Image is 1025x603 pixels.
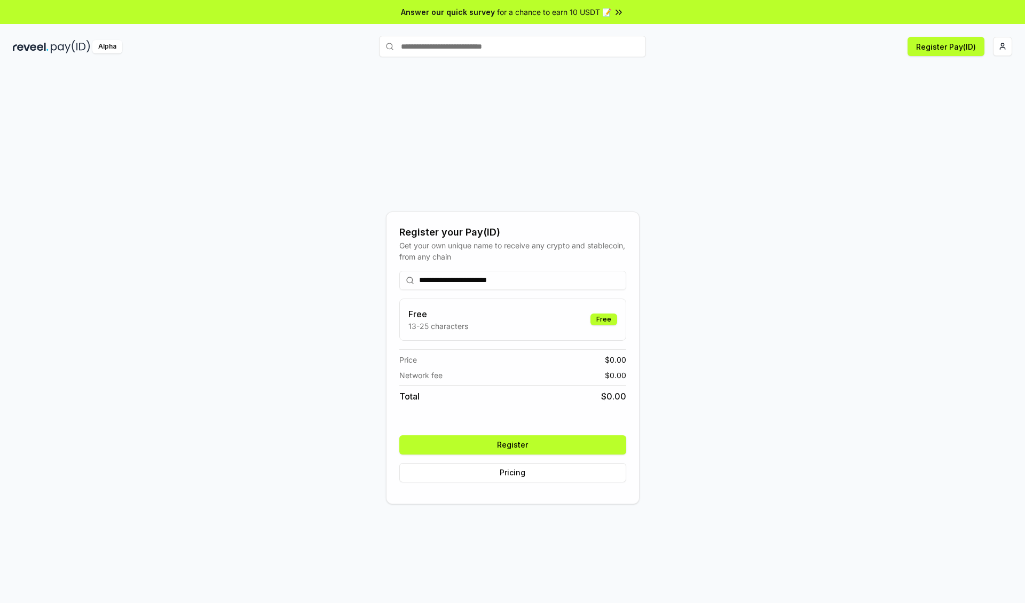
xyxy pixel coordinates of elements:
[408,320,468,332] p: 13-25 characters
[399,354,417,365] span: Price
[13,40,49,53] img: reveel_dark
[605,370,626,381] span: $ 0.00
[399,370,443,381] span: Network fee
[399,463,626,482] button: Pricing
[590,314,617,325] div: Free
[92,40,122,53] div: Alpha
[908,37,984,56] button: Register Pay(ID)
[399,390,420,403] span: Total
[605,354,626,365] span: $ 0.00
[399,435,626,455] button: Register
[601,390,626,403] span: $ 0.00
[408,308,468,320] h3: Free
[497,6,611,18] span: for a chance to earn 10 USDT 📝
[401,6,495,18] span: Answer our quick survey
[399,240,626,262] div: Get your own unique name to receive any crypto and stablecoin, from any chain
[399,225,626,240] div: Register your Pay(ID)
[51,40,90,53] img: pay_id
